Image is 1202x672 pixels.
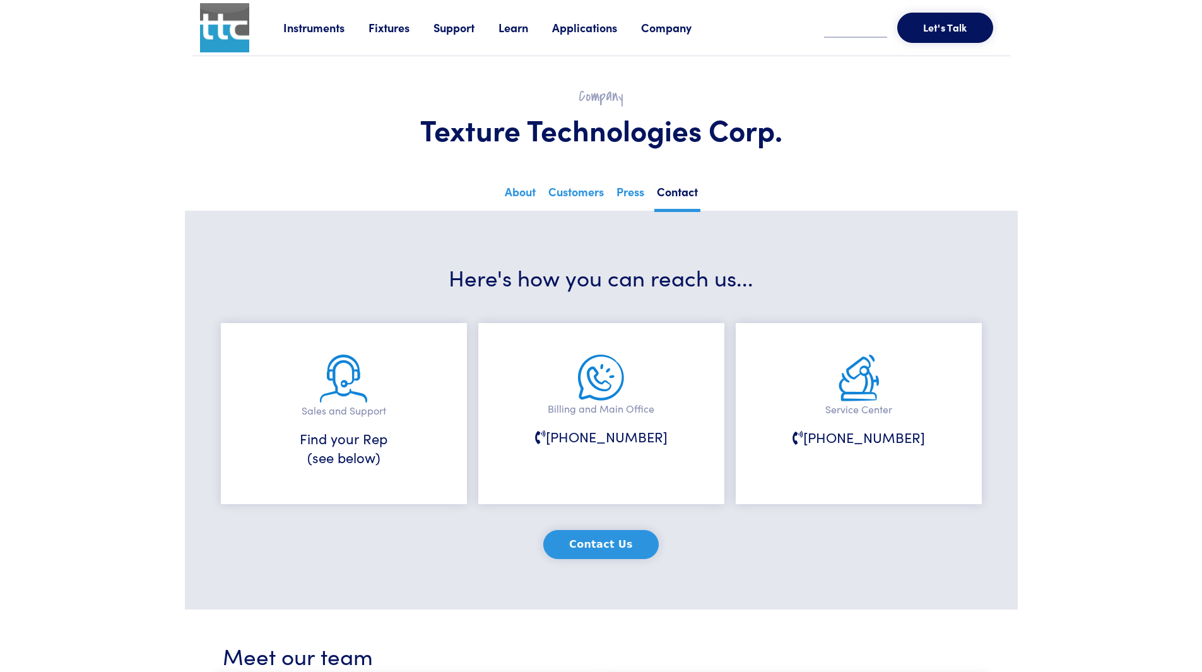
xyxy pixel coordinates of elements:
[546,181,606,209] a: Customers
[552,20,641,35] a: Applications
[510,401,693,417] p: Billing and Main Office
[502,181,538,209] a: About
[200,3,249,52] img: ttc_logo_1x1_v1.0.png
[767,401,950,418] p: Service Center
[839,355,879,401] img: service.png
[368,20,433,35] a: Fixtures
[578,355,624,401] img: main-office.png
[223,640,980,671] h3: Meet our team
[320,355,367,403] img: sales-and-support.png
[223,261,980,292] h3: Here's how you can reach us...
[767,428,950,447] h6: [PHONE_NUMBER]
[433,20,498,35] a: Support
[654,181,700,212] a: Contact
[252,403,435,419] p: Sales and Support
[510,427,693,447] h6: [PHONE_NUMBER]
[614,181,647,209] a: Press
[252,429,435,468] h6: Find your Rep (see below)
[223,111,980,148] h1: Texture Technologies Corp.
[641,20,716,35] a: Company
[543,530,659,559] button: Contact Us
[223,86,980,106] h2: Company
[283,20,368,35] a: Instruments
[498,20,552,35] a: Learn
[897,13,993,43] button: Let's Talk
